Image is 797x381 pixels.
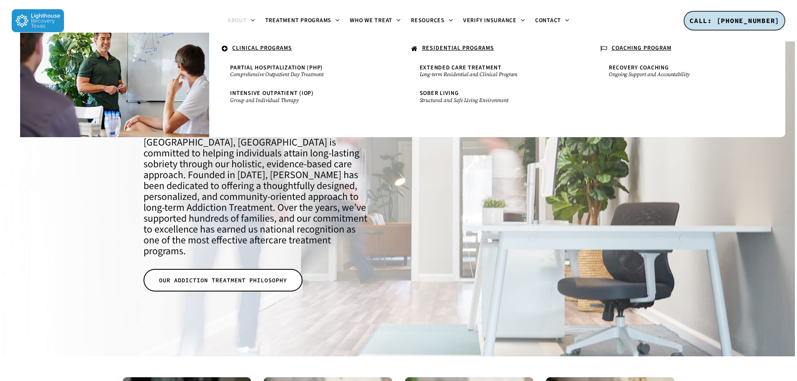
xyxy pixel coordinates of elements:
[535,16,561,25] span: Contact
[226,86,382,107] a: Intensive Outpatient (IOP)Group and Individual Therapy
[422,44,494,52] u: RESIDENTIAL PROGRAMS
[605,61,760,82] a: Recovery CoachingOngoing Support and Accountability
[345,18,406,24] a: Who We Treat
[230,89,314,97] span: Intensive Outpatient (IOP)
[415,86,571,107] a: Sober LivingStructured and Safe Living Environment
[609,71,756,78] small: Ongoing Support and Accountability
[420,97,567,104] small: Structured and Safe Living Environment
[230,71,377,78] small: Comprehensive Outpatient Day Treatment
[530,18,574,24] a: Contact
[265,16,332,25] span: Treatment Programs
[420,64,502,72] span: Extended Care Treatment
[33,44,35,52] span: .
[223,18,260,24] a: About
[12,9,64,32] img: Lighthouse Recovery Texas
[407,41,579,57] a: RESIDENTIAL PROGRAMS
[596,41,769,57] a: COACHING PROGRAM
[411,16,445,25] span: Resources
[350,16,392,25] span: Who We Treat
[684,11,785,31] a: CALL: [PHONE_NUMBER]
[415,61,571,82] a: Extended Care TreatmentLong-term Residential and Clinical Program
[260,18,345,24] a: Treatment Programs
[420,89,459,97] span: Sober Living
[230,97,377,104] small: Group and Individual Therapy
[420,71,567,78] small: Long-term Residential and Clinical Program
[28,41,201,56] a: .
[144,126,372,257] h4: Our Addiction Treatment Center in [GEOGRAPHIC_DATA], [GEOGRAPHIC_DATA] is committed to helping in...
[463,16,517,25] span: Verify Insurance
[612,44,671,52] u: COACHING PROGRAM
[689,16,779,25] span: CALL: [PHONE_NUMBER]
[232,44,292,52] u: CLINICAL PROGRAMS
[218,41,390,57] a: CLINICAL PROGRAMS
[609,64,669,72] span: Recovery Coaching
[144,269,302,292] a: OUR ADDICTION TREATMENT PHILOSOPHY
[226,61,382,82] a: Partial Hospitalization (PHP)Comprehensive Outpatient Day Treatment
[406,18,458,24] a: Resources
[159,276,287,284] span: OUR ADDICTION TREATMENT PHILOSOPHY
[458,18,530,24] a: Verify Insurance
[230,64,323,72] span: Partial Hospitalization (PHP)
[228,16,247,25] span: About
